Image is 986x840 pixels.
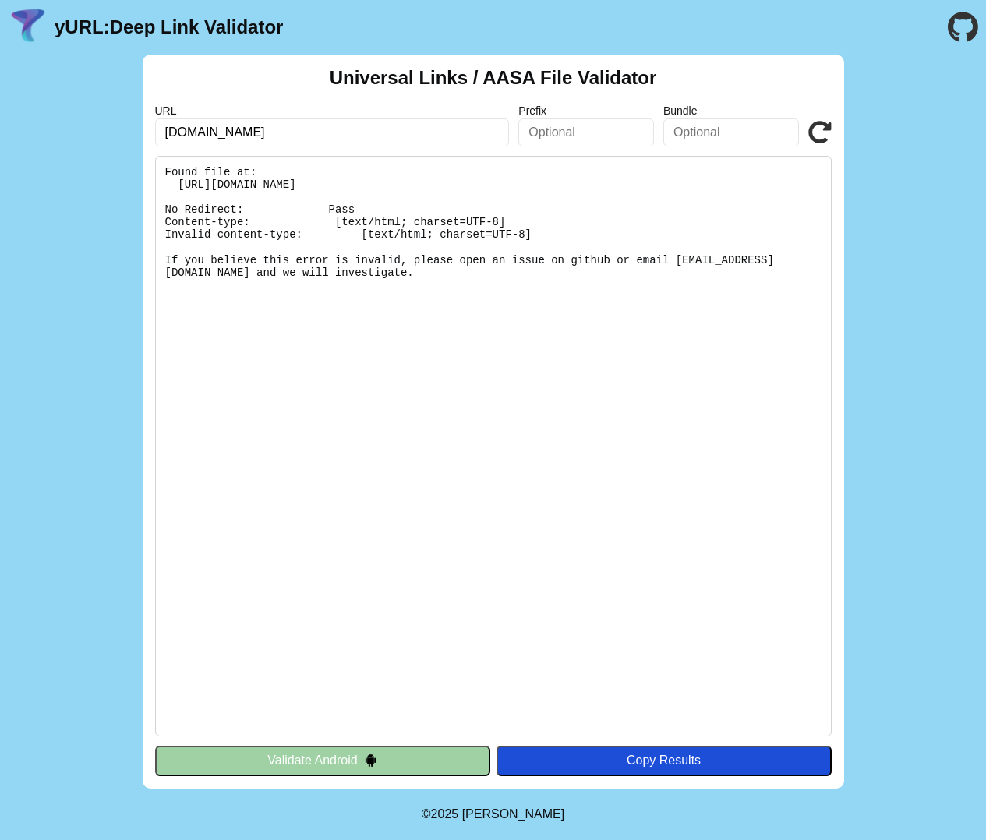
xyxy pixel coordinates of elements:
[155,118,510,146] input: Required
[504,754,824,768] div: Copy Results
[8,7,48,48] img: yURL Logo
[422,789,564,840] footer: ©
[663,118,799,146] input: Optional
[155,104,510,117] label: URL
[518,104,654,117] label: Prefix
[55,16,283,38] a: yURL:Deep Link Validator
[462,807,565,821] a: Michael Ibragimchayev's Personal Site
[330,67,657,89] h2: Universal Links / AASA File Validator
[663,104,799,117] label: Bundle
[155,156,832,736] pre: Found file at: [URL][DOMAIN_NAME] No Redirect: Pass Content-type: [text/html; charset=UTF-8] Inva...
[364,754,377,767] img: droidIcon.svg
[497,746,832,775] button: Copy Results
[518,118,654,146] input: Optional
[431,807,459,821] span: 2025
[155,746,490,775] button: Validate Android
